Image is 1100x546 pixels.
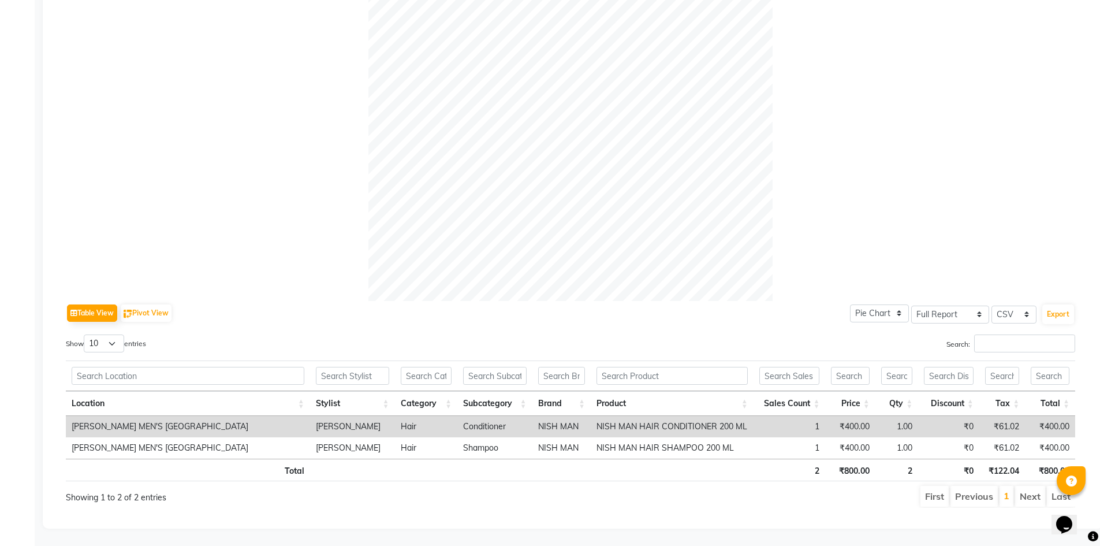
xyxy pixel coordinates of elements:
[395,416,457,437] td: Hair
[979,391,1026,416] th: Tax: activate to sort column ascending
[395,437,457,459] td: Hair
[591,416,754,437] td: NISH MAN HAIR CONDITIONER 200 ML
[591,391,754,416] th: Product: activate to sort column ascending
[591,437,754,459] td: NISH MAN HAIR SHAMPOO 200 ML
[979,459,1026,481] th: ₹122.04
[759,367,820,385] input: Search Sales Count
[72,367,304,385] input: Search Location
[875,459,918,481] th: 2
[532,437,591,459] td: NISH MAN
[532,391,591,416] th: Brand: activate to sort column ascending
[121,304,171,322] button: Pivot View
[84,335,124,352] select: Showentries
[918,391,979,416] th: Discount: activate to sort column ascending
[310,416,395,437] td: [PERSON_NAME]
[825,416,875,437] td: ₹400.00
[825,391,875,416] th: Price: activate to sort column ascending
[457,416,532,437] td: Conditioner
[979,437,1026,459] td: ₹61.02
[66,416,310,437] td: [PERSON_NAME] MEN'S [GEOGRAPHIC_DATA]
[875,437,918,459] td: 1.00
[66,485,476,504] div: Showing 1 to 2 of 2 entries
[457,437,532,459] td: Shampoo
[401,367,452,385] input: Search Category
[875,391,918,416] th: Qty: activate to sort column ascending
[66,437,310,459] td: [PERSON_NAME] MEN'S [GEOGRAPHIC_DATA]
[918,437,979,459] td: ₹0
[310,437,395,459] td: [PERSON_NAME]
[918,459,979,481] th: ₹0
[1025,459,1075,481] th: ₹800.00
[979,416,1026,437] td: ₹61.02
[985,367,1020,385] input: Search Tax
[66,391,310,416] th: Location: activate to sort column ascending
[825,459,875,481] th: ₹800.00
[596,367,748,385] input: Search Product
[66,335,146,352] label: Show entries
[532,416,591,437] td: NISH MAN
[918,416,979,437] td: ₹0
[66,459,310,481] th: Total
[754,416,826,437] td: 1
[395,391,457,416] th: Category: activate to sort column ascending
[316,367,389,385] input: Search Stylist
[946,335,1075,352] label: Search:
[1025,437,1075,459] td: ₹400.00
[124,310,132,318] img: pivot.png
[825,437,875,459] td: ₹400.00
[1051,500,1088,534] iframe: chat widget
[1031,367,1069,385] input: Search Total
[881,367,912,385] input: Search Qty
[875,416,918,437] td: 1.00
[754,437,826,459] td: 1
[1042,304,1074,324] button: Export
[463,367,527,385] input: Search Subcategory
[1025,416,1075,437] td: ₹400.00
[924,367,974,385] input: Search Discount
[1004,490,1009,502] a: 1
[310,391,395,416] th: Stylist: activate to sort column ascending
[67,304,117,322] button: Table View
[831,367,869,385] input: Search Price
[457,391,532,416] th: Subcategory: activate to sort column ascending
[754,459,826,481] th: 2
[1025,391,1075,416] th: Total: activate to sort column ascending
[974,335,1075,352] input: Search:
[538,367,585,385] input: Search Brand
[754,391,826,416] th: Sales Count: activate to sort column ascending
